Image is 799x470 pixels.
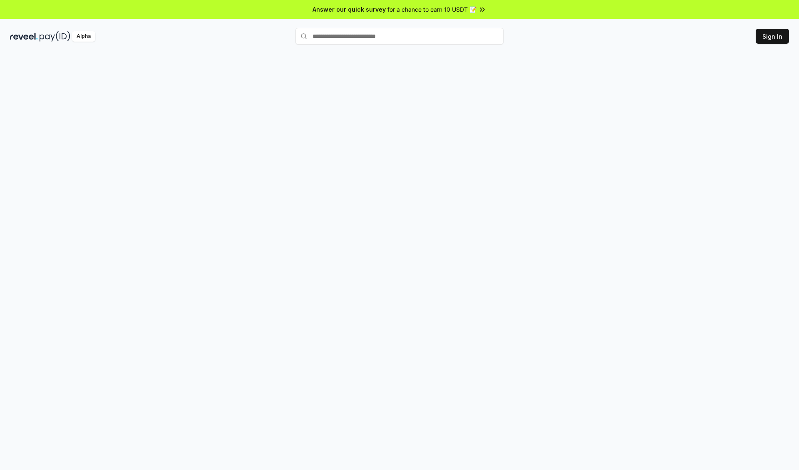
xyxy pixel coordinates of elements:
div: Alpha [72,31,95,42]
span: for a chance to earn 10 USDT 📝 [387,5,476,14]
img: reveel_dark [10,31,38,42]
span: Answer our quick survey [313,5,386,14]
img: pay_id [40,31,70,42]
button: Sign In [756,29,789,44]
